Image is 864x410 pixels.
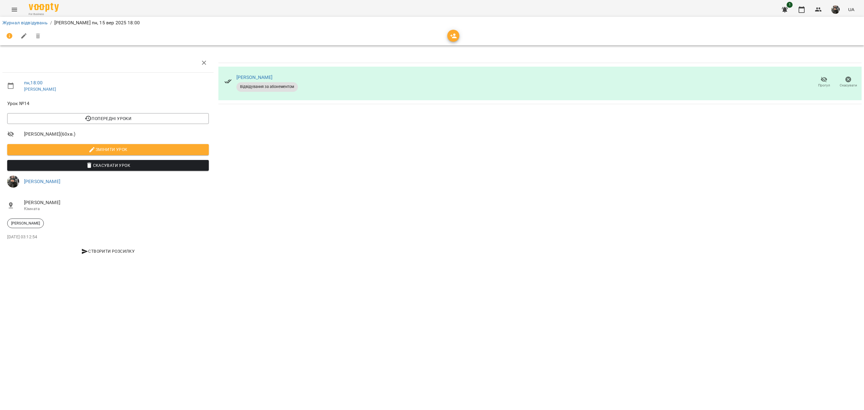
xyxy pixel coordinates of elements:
button: Menu [7,2,22,17]
img: 8337ee6688162bb2290644e8745a615f.jpg [831,5,840,14]
a: [PERSON_NAME] [24,87,56,92]
p: [DATE] 03:12:54 [7,234,209,240]
img: 8337ee6688162bb2290644e8745a615f.jpg [7,176,19,188]
a: пн , 18:00 [24,80,43,86]
span: [PERSON_NAME] [24,199,209,206]
span: Змінити урок [12,146,204,153]
span: [PERSON_NAME] ( 60 хв. ) [24,131,209,138]
a: Журнал відвідувань [2,20,48,26]
span: Відвідування за абонементом [236,84,298,89]
p: Кімната [24,206,209,212]
span: UA [848,6,854,13]
button: Створити розсилку [7,246,209,257]
span: For Business [29,12,59,16]
button: Попередні уроки [7,113,209,124]
button: Прогул [812,74,836,91]
img: Voopty Logo [29,3,59,12]
button: Скасувати [836,74,860,91]
a: [PERSON_NAME] [236,74,273,80]
span: [PERSON_NAME] [7,221,43,226]
nav: breadcrumb [2,19,862,26]
div: [PERSON_NAME] [7,219,44,228]
button: Змінити урок [7,144,209,155]
span: Урок №14 [7,100,209,107]
li: / [50,19,52,26]
p: [PERSON_NAME] пн, 15 вер 2025 18:00 [54,19,140,26]
button: UA [846,4,857,15]
span: Створити розсилку [10,248,206,255]
span: Прогул [818,83,830,88]
button: Скасувати Урок [7,160,209,171]
a: [PERSON_NAME] [24,179,60,184]
span: Попередні уроки [12,115,204,122]
span: Скасувати [840,83,857,88]
span: 1 [787,2,793,8]
span: Скасувати Урок [12,162,204,169]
